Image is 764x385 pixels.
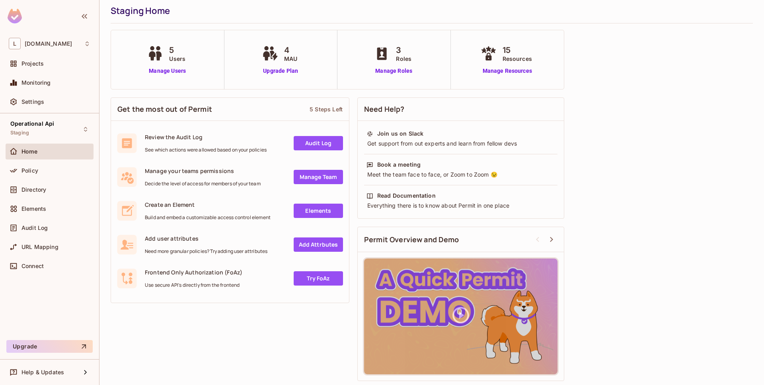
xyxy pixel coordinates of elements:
a: Manage Roles [372,67,415,75]
span: Build and embed a customizable access control element [145,214,271,221]
a: Elements [294,204,343,218]
span: Frontend Only Authorization (FoAz) [145,268,242,276]
span: 4 [284,44,297,56]
div: Read Documentation [377,192,436,200]
div: Meet the team face to face, or Zoom to Zoom 😉 [366,171,555,179]
span: See which actions were allowed based on your policies [145,147,267,153]
span: Projects [21,60,44,67]
span: Need Help? [364,104,405,114]
span: Settings [21,99,44,105]
a: Audit Log [294,136,343,150]
span: Elements [21,206,46,212]
a: Manage Users [145,67,189,75]
div: Everything there is to know about Permit in one place [366,202,555,210]
span: Create an Element [145,201,271,208]
span: L [9,38,21,49]
span: Monitoring [21,80,51,86]
span: MAU [284,54,297,63]
span: Help & Updates [21,369,64,375]
span: Audit Log [21,225,48,231]
span: Directory [21,187,46,193]
span: Need more granular policies? Try adding user attributes [145,248,267,255]
button: Upgrade [6,340,93,353]
span: Roles [396,54,411,63]
span: Policy [21,167,38,174]
span: Get the most out of Permit [117,104,212,114]
span: 3 [396,44,411,56]
span: Workspace: lakpa.cl [25,41,72,47]
span: Resources [503,54,532,63]
span: Permit Overview and Demo [364,235,459,245]
a: Upgrade Plan [260,67,301,75]
span: Operational Api [10,121,54,127]
div: 5 Steps Left [310,105,343,113]
span: 5 [169,44,185,56]
a: Try FoAz [294,271,343,286]
span: Users [169,54,185,63]
span: URL Mapping [21,244,58,250]
div: Get support from out experts and learn from fellow devs [366,140,555,148]
span: Decide the level of access for members of your team [145,181,261,187]
span: Connect [21,263,44,269]
span: Home [21,148,38,155]
span: Manage your teams permissions [145,167,261,175]
div: Staging Home [111,5,749,17]
span: Use secure API's directly from the frontend [145,282,242,288]
span: Review the Audit Log [145,133,267,141]
a: Manage Resources [479,67,536,75]
img: SReyMgAAAABJRU5ErkJggg== [8,9,22,23]
a: Add Attrbutes [294,237,343,252]
div: Book a meeting [377,161,421,169]
div: Join us on Slack [377,130,423,138]
span: Add user attributes [145,235,267,242]
span: Staging [10,130,29,136]
a: Manage Team [294,170,343,184]
span: 15 [503,44,532,56]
